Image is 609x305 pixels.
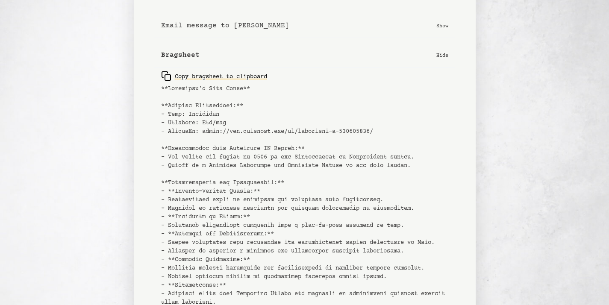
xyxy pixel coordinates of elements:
[436,21,448,30] p: Show
[154,14,455,38] button: Email message to [PERSON_NAME] Show
[436,51,448,59] p: Hide
[154,43,455,67] button: Bragsheet Hide
[161,50,200,60] b: Bragsheet
[161,71,267,81] div: Copy bragsheet to clipboard
[161,67,267,85] button: Copy bragsheet to clipboard
[161,21,289,31] b: Email message to [PERSON_NAME]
